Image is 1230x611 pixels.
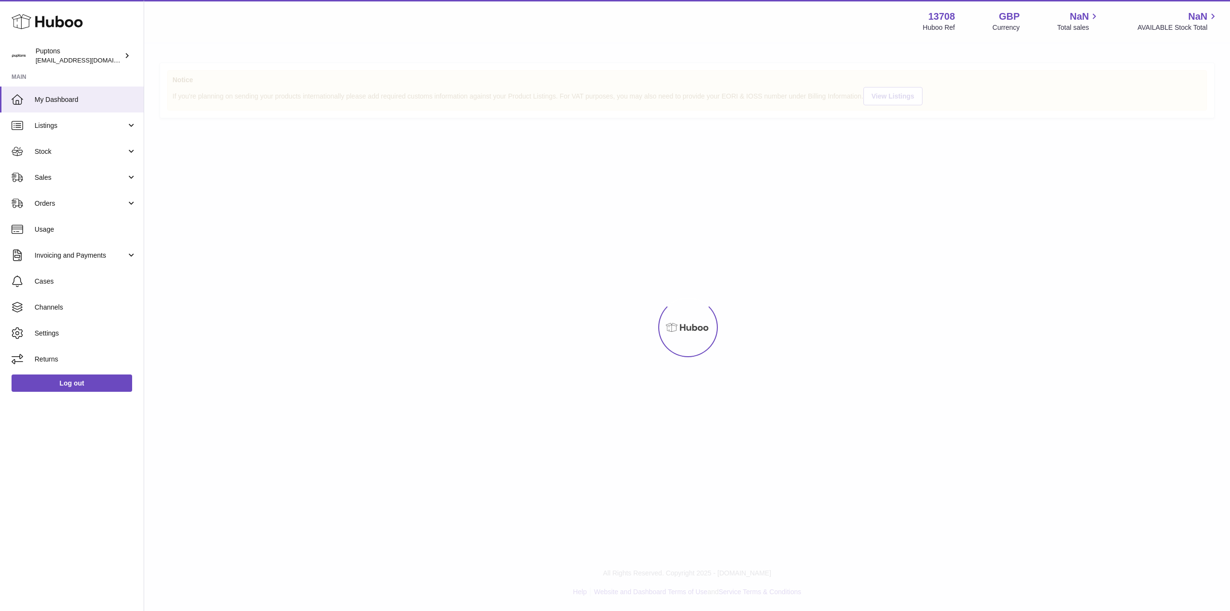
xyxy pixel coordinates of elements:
[12,374,132,392] a: Log out
[35,277,136,286] span: Cases
[999,10,1020,23] strong: GBP
[928,10,955,23] strong: 13708
[12,49,26,63] img: hello@puptons.com
[35,173,126,182] span: Sales
[35,355,136,364] span: Returns
[1057,10,1100,32] a: NaN Total sales
[1070,10,1089,23] span: NaN
[1057,23,1100,32] span: Total sales
[1188,10,1207,23] span: NaN
[36,56,141,64] span: [EMAIL_ADDRESS][DOMAIN_NAME]
[35,121,126,130] span: Listings
[923,23,955,32] div: Huboo Ref
[35,199,126,208] span: Orders
[35,251,126,260] span: Invoicing and Payments
[35,95,136,104] span: My Dashboard
[1137,10,1218,32] a: NaN AVAILABLE Stock Total
[35,329,136,338] span: Settings
[35,225,136,234] span: Usage
[993,23,1020,32] div: Currency
[36,47,122,65] div: Puptons
[35,303,136,312] span: Channels
[35,147,126,156] span: Stock
[1137,23,1218,32] span: AVAILABLE Stock Total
